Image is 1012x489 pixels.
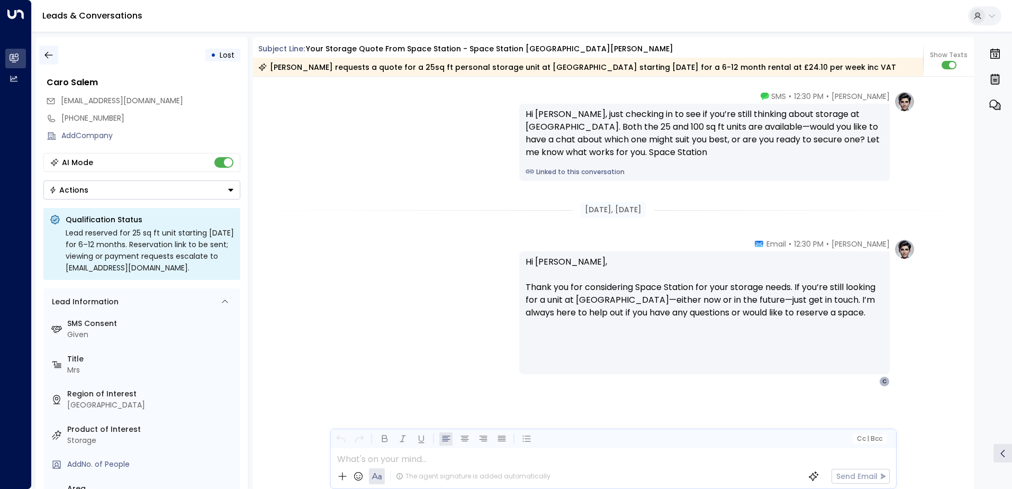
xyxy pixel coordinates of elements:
[67,365,236,376] div: Mrs
[353,432,366,446] button: Redo
[67,400,236,411] div: [GEOGRAPHIC_DATA]
[306,43,673,55] div: Your storage quote from Space Station - Space Station [GEOGRAPHIC_DATA][PERSON_NAME]
[67,435,236,446] div: Storage
[789,91,791,102] span: •
[794,239,824,249] span: 12:30 PM
[894,91,915,112] img: profile-logo.png
[43,180,240,200] button: Actions
[856,435,882,442] span: Cc Bcc
[526,108,883,159] div: Hi [PERSON_NAME], just checking in to see if you’re still thinking about storage at [GEOGRAPHIC_D...
[526,256,883,332] p: Hi [PERSON_NAME], Thank you for considering Space Station for your storage needs. If you’re still...
[67,424,236,435] label: Product of Interest
[66,214,234,225] p: Qualification Status
[67,318,236,329] label: SMS Consent
[220,50,234,60] span: Lost
[789,239,791,249] span: •
[832,91,890,102] span: [PERSON_NAME]
[66,227,234,274] div: Lead reserved for 25 sq ft unit starting [DATE] for 6–12 months. Reservation link to be sent; vie...
[526,167,883,177] a: Linked to this conversation
[47,76,240,89] div: Caro Salem
[48,296,119,307] div: Lead Information
[334,432,347,446] button: Undo
[581,202,646,218] div: [DATE], [DATE]
[61,130,240,141] div: AddCompany
[894,239,915,260] img: profile-logo.png
[826,91,829,102] span: •
[826,239,829,249] span: •
[766,239,786,249] span: Email
[211,46,216,65] div: •
[43,180,240,200] div: Button group with a nested menu
[794,91,824,102] span: 12:30 PM
[61,95,183,106] span: carolstephsalem@hotmail.com
[396,472,550,481] div: The agent signature is added automatically
[49,185,88,195] div: Actions
[67,459,236,470] div: AddNo. of People
[67,329,236,340] div: Given
[258,43,305,54] span: Subject Line:
[62,157,93,168] div: AI Mode
[67,354,236,365] label: Title
[879,376,890,387] div: C
[771,91,786,102] span: SMS
[867,435,869,442] span: |
[42,10,142,22] a: Leads & Conversations
[61,113,240,124] div: [PHONE_NUMBER]
[67,388,236,400] label: Region of Interest
[852,434,886,444] button: Cc|Bcc
[832,239,890,249] span: [PERSON_NAME]
[61,95,183,106] span: [EMAIL_ADDRESS][DOMAIN_NAME]
[258,62,896,73] div: [PERSON_NAME] requests a quote for a 25sq ft personal storage unit at [GEOGRAPHIC_DATA] starting ...
[930,50,968,60] span: Show Texts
